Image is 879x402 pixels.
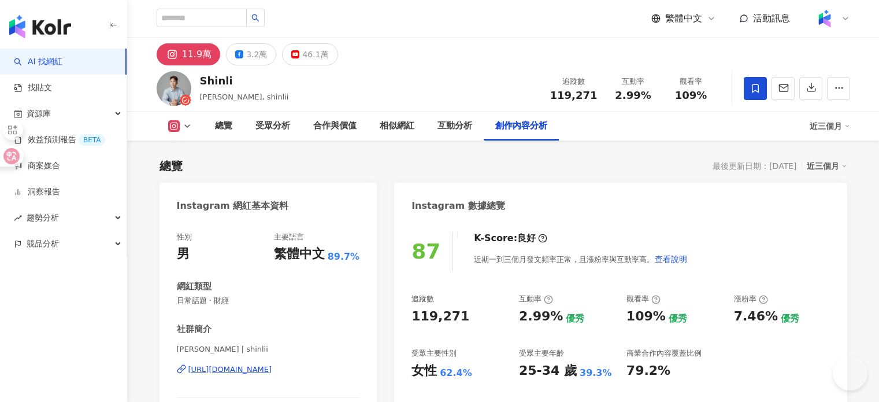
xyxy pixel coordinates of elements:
a: 效益預測報告BETA [14,134,105,146]
img: logo [9,15,71,38]
div: 良好 [517,232,536,245]
a: 商案媒合 [14,160,60,172]
div: 87 [411,239,440,263]
div: 追蹤數 [411,294,434,304]
button: 46.1萬 [282,43,337,65]
button: 3.2萬 [226,43,276,65]
div: 受眾主要年齡 [519,348,564,359]
div: Instagram 網紅基本資料 [177,200,289,212]
a: searchAI 找網紅 [14,56,62,68]
div: 7.46% [734,308,778,326]
div: 觀看率 [669,76,713,87]
span: 日常話題 · 財經 [177,296,360,306]
div: 25-34 歲 [519,362,577,380]
div: 總覽 [160,158,183,174]
span: 查看說明 [655,255,687,264]
span: [PERSON_NAME] | shinlii [177,344,360,355]
div: 優秀 [566,312,584,325]
span: 繁體中文 [665,12,702,25]
div: 62.4% [440,367,472,379]
div: Instagram 數據總覽 [411,200,505,212]
div: 119,271 [411,308,469,326]
div: 46.1萬 [302,46,328,62]
div: 漲粉率 [734,294,768,304]
div: 2.99% [519,308,563,326]
div: 合作與價值 [313,119,357,133]
span: 活動訊息 [753,13,790,24]
a: 洞察報告 [14,186,60,198]
span: 趨勢分析 [27,205,59,231]
div: 3.2萬 [246,46,267,62]
div: 商業合作內容覆蓋比例 [626,348,702,359]
a: 找貼文 [14,82,52,94]
div: 網紅類型 [177,281,212,293]
div: 互動分析 [437,119,472,133]
div: 互動率 [519,294,553,304]
img: Kolr%20app%20icon%20%281%29.png [814,8,836,29]
div: 互動率 [611,76,655,87]
span: rise [14,214,22,222]
div: 近三個月 [810,117,850,135]
div: 優秀 [669,312,687,325]
a: [URL][DOMAIN_NAME] [177,364,360,375]
div: 女性 [411,362,437,380]
div: 主要語言 [274,232,304,242]
div: 男 [177,245,190,263]
button: 11.9萬 [157,43,221,65]
div: 相似網紅 [380,119,414,133]
div: 社群簡介 [177,323,212,335]
span: 109% [675,90,707,101]
div: 優秀 [781,312,799,325]
div: 近期一到三個月發文頻率正常，且漲粉率與互動率高。 [474,248,688,271]
span: 競品分析 [27,231,59,257]
div: 受眾分析 [255,119,290,133]
span: 119,271 [550,89,598,101]
div: 創作內容分析 [495,119,547,133]
div: 最後更新日期：[DATE] [713,161,796,171]
div: 性別 [177,232,192,242]
button: 查看說明 [654,248,688,271]
div: 近三個月 [807,158,847,174]
div: Shinli [200,73,289,88]
div: 追蹤數 [550,76,598,87]
div: 繁體中文 [274,245,325,263]
img: KOL Avatar [157,71,191,106]
div: 109% [626,308,666,326]
span: [PERSON_NAME], shinlii [200,93,289,101]
span: 89.7% [328,250,360,263]
iframe: Help Scout Beacon - Open [833,356,867,390]
div: 總覽 [215,119,232,133]
div: 79.2% [626,362,670,380]
div: [URL][DOMAIN_NAME] [188,364,272,375]
div: 觀看率 [626,294,661,304]
span: search [251,14,259,22]
div: K-Score : [474,232,547,245]
div: 39.3% [580,367,612,379]
span: 2.99% [615,90,651,101]
span: 資源庫 [27,101,51,127]
div: 11.9萬 [182,46,212,62]
div: 受眾主要性別 [411,348,457,359]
